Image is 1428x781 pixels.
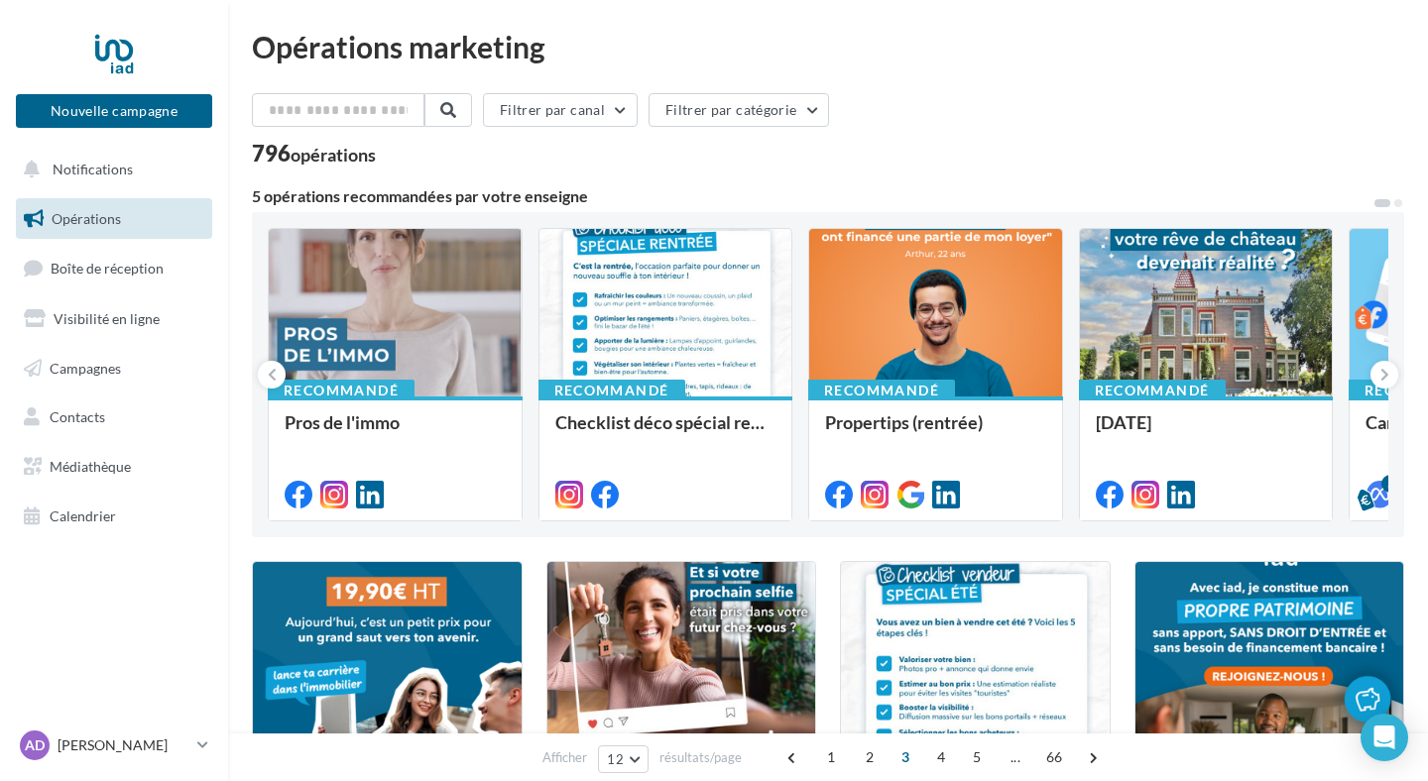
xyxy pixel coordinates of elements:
[58,735,189,755] p: [PERSON_NAME]
[12,298,216,340] a: Visibilité en ligne
[50,359,121,376] span: Campagnes
[542,748,587,767] span: Afficher
[252,188,1372,204] div: 5 opérations recommandées par votre enseigne
[12,446,216,488] a: Médiathèque
[52,210,121,227] span: Opérations
[12,496,216,537] a: Calendrier
[854,741,886,773] span: 2
[649,93,829,127] button: Filtrer par catégorie
[1381,475,1399,493] div: 5
[1079,380,1226,401] div: Recommandé
[12,198,216,240] a: Opérations
[961,741,993,773] span: 5
[50,458,131,475] span: Médiathèque
[12,247,216,289] a: Boîte de réception
[555,412,776,452] div: Checklist déco spécial rentrée
[285,412,506,452] div: Pros de l'immo
[50,408,105,425] span: Contacts
[598,745,649,773] button: 12
[25,735,45,755] span: AD
[252,32,1404,61] div: Opérations marketing
[925,741,957,773] span: 4
[16,94,212,128] button: Nouvelle campagne
[12,149,208,190] button: Notifications
[268,380,415,401] div: Recommandé
[1361,714,1408,761] div: Open Intercom Messenger
[1000,741,1031,773] span: ...
[607,751,624,767] span: 12
[659,748,742,767] span: résultats/page
[12,396,216,438] a: Contacts
[51,260,164,277] span: Boîte de réception
[815,741,847,773] span: 1
[1096,412,1317,452] div: [DATE]
[1038,741,1071,773] span: 66
[483,93,638,127] button: Filtrer par canal
[50,507,116,524] span: Calendrier
[890,741,921,773] span: 3
[538,380,685,401] div: Recommandé
[825,412,1046,452] div: Propertips (rentrée)
[54,310,160,327] span: Visibilité en ligne
[12,348,216,390] a: Campagnes
[252,143,376,165] div: 796
[808,380,955,401] div: Recommandé
[291,146,376,164] div: opérations
[53,161,133,177] span: Notifications
[16,726,212,764] a: AD [PERSON_NAME]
